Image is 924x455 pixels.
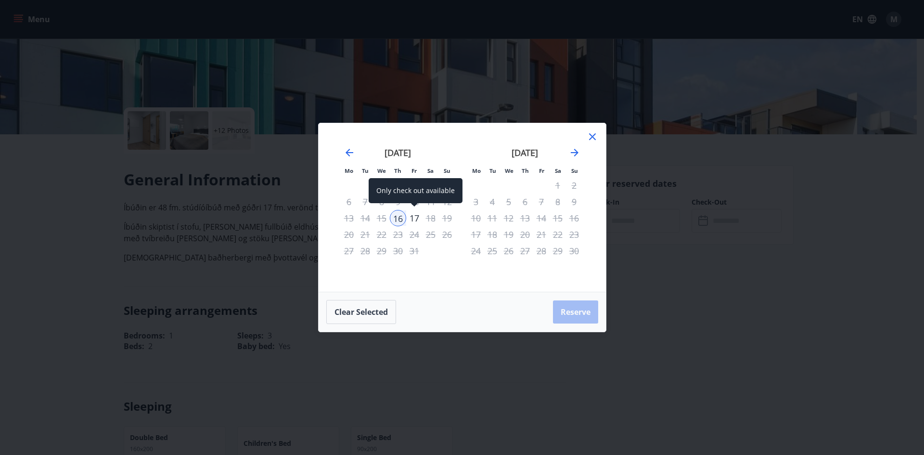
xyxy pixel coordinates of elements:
td: Not available. Tuesday, October 28, 2025 [357,243,373,259]
td: Not available. Friday, October 31, 2025 [406,243,423,259]
td: Not available. Thursday, November 20, 2025 [517,226,533,243]
td: Not available. Saturday, November 8, 2025 [550,194,566,210]
small: Fr [539,167,544,174]
div: Move backward to switch to the previous month. [344,147,355,158]
strong: [DATE] [512,147,538,158]
td: Not available. Wednesday, November 19, 2025 [500,226,517,243]
small: We [377,167,386,174]
button: Clear selected [326,300,396,324]
small: We [505,167,513,174]
td: Choose Friday, October 17, 2025 as your check-out date. It’s available. [406,210,423,226]
td: Not available. Sunday, October 26, 2025 [439,226,455,243]
td: Not available. Tuesday, October 21, 2025 [357,226,373,243]
td: Not available. Sunday, October 5, 2025 [439,177,455,194]
td: Not available. Monday, November 24, 2025 [468,243,484,259]
td: Not available. Tuesday, November 11, 2025 [484,210,500,226]
td: Selected as start date. Thursday, October 16, 2025 [390,210,406,226]
td: Not available. Wednesday, October 22, 2025 [373,226,390,243]
td: Not available. Tuesday, October 14, 2025 [357,210,373,226]
td: Not available. Monday, November 10, 2025 [468,210,484,226]
td: Not available. Saturday, October 4, 2025 [423,177,439,194]
td: Not available. Saturday, October 25, 2025 [423,226,439,243]
td: Not available. Friday, November 14, 2025 [533,210,550,226]
td: Not available. Wednesday, November 5, 2025 [500,194,517,210]
td: Not available. Wednesday, October 1, 2025 [373,177,390,194]
td: Not available. Monday, October 6, 2025 [341,194,357,210]
div: Only check out available [373,243,390,259]
small: Su [571,167,578,174]
td: Not available. Tuesday, November 25, 2025 [484,243,500,259]
small: Th [522,167,529,174]
small: Mo [472,167,481,174]
td: Not available. Tuesday, November 18, 2025 [484,226,500,243]
td: Not available. Monday, October 20, 2025 [341,226,357,243]
div: Only check out available [533,243,550,259]
td: Not available. Friday, October 3, 2025 [406,177,423,194]
td: Not available. Sunday, November 2, 2025 [566,177,582,194]
td: Not available. Saturday, November 15, 2025 [550,210,566,226]
strong: [DATE] [385,147,411,158]
td: Not available. Sunday, November 23, 2025 [566,226,582,243]
td: Not available. Friday, October 24, 2025 [406,226,423,243]
td: Not available. Thursday, November 6, 2025 [517,194,533,210]
td: Not available. Saturday, October 18, 2025 [423,210,439,226]
td: Not available. Wednesday, November 26, 2025 [500,243,517,259]
td: Not available. Saturday, November 1, 2025 [550,177,566,194]
td: Not available. Friday, November 7, 2025 [533,194,550,210]
td: Not available. Monday, October 13, 2025 [341,210,357,226]
div: Calendar [330,135,594,280]
td: Not available. Thursday, October 23, 2025 [390,226,406,243]
td: Not available. Sunday, November 16, 2025 [566,210,582,226]
td: Not available. Wednesday, October 29, 2025 [373,243,390,259]
td: Not available. Tuesday, November 4, 2025 [484,194,500,210]
small: Sa [555,167,561,174]
small: Tu [362,167,369,174]
td: Not available. Friday, November 21, 2025 [533,226,550,243]
td: Not available. Saturday, November 22, 2025 [550,226,566,243]
td: Not available. Monday, October 27, 2025 [341,243,357,259]
td: Not available. Friday, November 28, 2025 [533,243,550,259]
td: Not available. Wednesday, November 12, 2025 [500,210,517,226]
small: Tu [489,167,496,174]
td: Not available. Thursday, October 2, 2025 [390,177,406,194]
td: Not available. Sunday, October 19, 2025 [439,210,455,226]
td: Not available. Monday, November 3, 2025 [468,194,484,210]
small: Fr [411,167,417,174]
td: Not available. Saturday, November 29, 2025 [550,243,566,259]
td: Not available. Thursday, October 30, 2025 [390,243,406,259]
small: Sa [427,167,434,174]
small: Th [394,167,401,174]
td: Not available. Sunday, November 30, 2025 [566,243,582,259]
div: Move forward to switch to the next month. [569,147,580,158]
div: Only check out available [406,210,423,226]
small: Su [444,167,450,174]
td: Not available. Tuesday, October 7, 2025 [357,194,373,210]
td: Not available. Thursday, November 27, 2025 [517,243,533,259]
td: Not available. Thursday, November 13, 2025 [517,210,533,226]
td: Not available. Monday, November 17, 2025 [468,226,484,243]
div: Only check out available [369,178,462,203]
small: Mo [345,167,353,174]
div: Only check in available [390,210,406,226]
td: Not available. Sunday, November 9, 2025 [566,194,582,210]
td: Not available. Wednesday, October 15, 2025 [373,210,390,226]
